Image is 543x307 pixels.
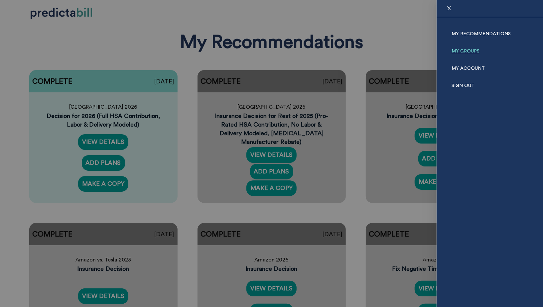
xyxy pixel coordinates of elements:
[452,25,511,43] a: My Recommendations
[452,43,479,60] a: My Groups
[447,6,452,11] span: close
[445,5,454,12] button: Close
[452,77,475,94] a: Sign Out
[452,60,485,77] a: My Account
